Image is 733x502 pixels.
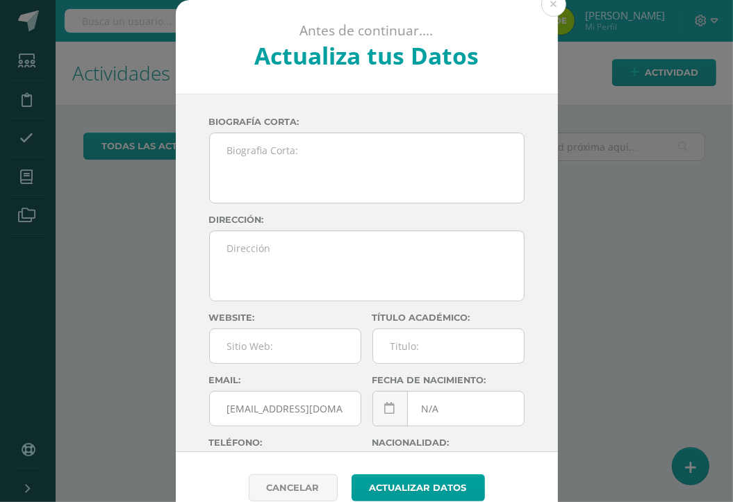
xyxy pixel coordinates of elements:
a: Cancelar [249,474,338,501]
button: Actualizar datos [352,474,485,501]
label: Biografía corta: [209,117,525,127]
label: Website: [209,312,361,323]
label: Título académico: [372,312,525,323]
input: Fecha de Nacimiento: [373,392,524,426]
p: Antes de continuar.... [213,22,520,40]
label: Email: [209,375,361,385]
label: Fecha de nacimiento: [372,375,525,385]
label: Dirección: [209,215,525,225]
h2: Actualiza tus Datos [213,40,520,72]
input: Correo Electronico: [210,392,361,426]
input: Titulo: [373,329,524,363]
label: Teléfono: [209,437,361,448]
label: Nacionalidad: [372,437,525,448]
input: Sitio Web: [210,329,361,363]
